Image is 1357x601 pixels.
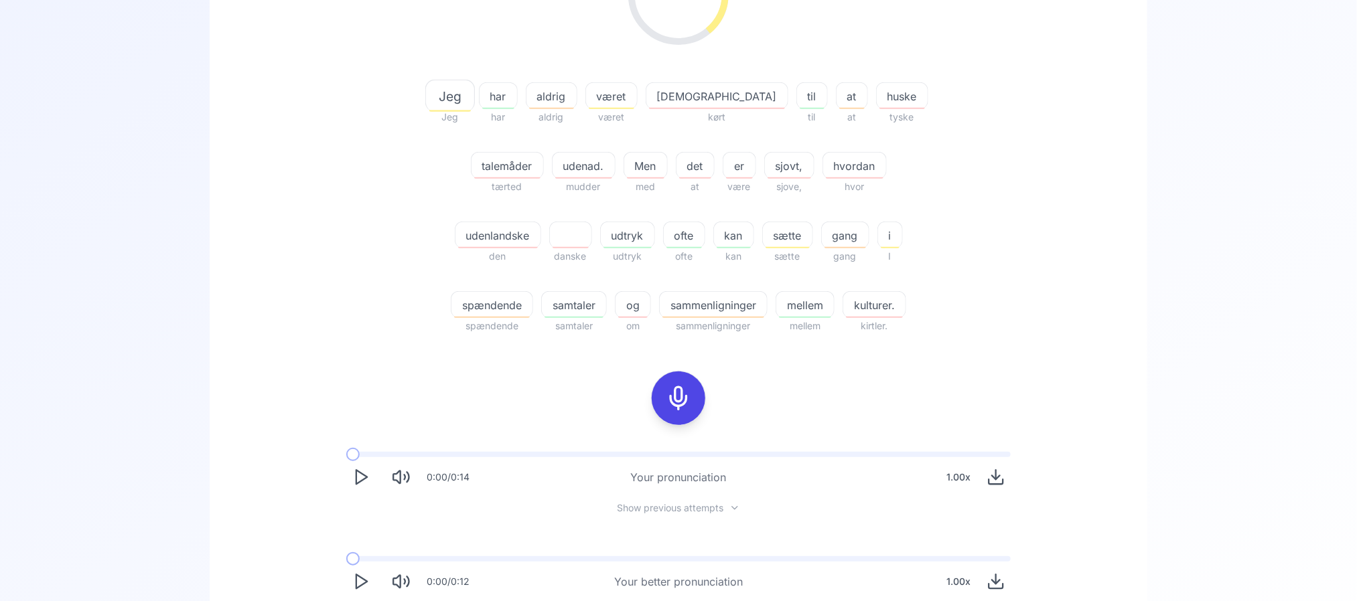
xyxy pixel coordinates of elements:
button: til [796,82,828,109]
span: at [836,109,868,125]
div: 0:00 / 0:14 [427,470,470,484]
span: været [585,109,638,125]
button: Download audio [981,567,1011,596]
button: mellem [776,291,835,318]
span: været [586,88,637,104]
button: udenad. [552,152,616,179]
span: aldrig [526,109,577,125]
span: kan [713,248,754,264]
span: hvor [823,179,887,195]
button: samtaler [541,291,607,318]
button: i [877,222,903,248]
span: gang [822,228,869,244]
button: hvordan [823,152,887,179]
button: Play [346,462,376,492]
span: sammenligninger [659,318,768,334]
div: Your pronunciation [631,469,727,485]
span: har [480,88,517,104]
span: og [616,297,650,313]
span: til [797,88,827,104]
span: tyske [876,109,928,125]
span: [DEMOGRAPHIC_DATA] [646,88,788,104]
span: at [837,88,867,104]
span: sammenligninger [660,297,767,313]
button: aldrig [526,82,577,109]
button: været [585,82,638,109]
button: ofte [663,222,705,248]
span: til [796,109,828,125]
button: huske [876,82,928,109]
button: spændende [451,291,533,318]
span: med [624,179,668,195]
button: talemåder [471,152,544,179]
button: [DEMOGRAPHIC_DATA] [646,82,788,109]
button: sjovt, [764,152,814,179]
span: mudder [552,179,616,195]
button: kan [713,222,754,248]
span: spændende [451,318,533,334]
span: gang [821,248,869,264]
span: er [723,158,756,174]
span: talemåder [472,158,543,174]
button: er [723,152,756,179]
span: kulturer. [843,297,906,313]
button: Show previous attempts [607,503,751,513]
span: det [676,158,714,174]
span: udenlandske [455,228,541,244]
span: ofte [663,248,705,264]
span: aldrig [526,88,577,104]
button: Jeg [429,82,471,109]
span: udtryk [600,248,655,264]
span: Jeg [429,109,471,125]
button: at [836,82,868,109]
div: 1.00 x [941,464,976,491]
button: Men [624,152,668,179]
span: i [878,228,902,244]
span: I [877,248,903,264]
span: udtryk [601,228,654,244]
span: huske [877,88,928,104]
span: udenad. [553,158,615,174]
span: tærted [471,179,544,195]
button: Play [346,567,376,596]
span: sætte [763,228,812,244]
span: Men [624,158,667,174]
span: sætte [762,248,813,264]
span: danske [549,248,592,264]
span: mellem [776,318,835,334]
span: sjove, [764,179,814,195]
button: Mute [386,567,416,596]
span: spændende [451,297,532,313]
button: og [615,291,651,318]
span: kirtler. [843,318,906,334]
button: sætte [762,222,813,248]
div: 0:00 / 0:12 [427,575,470,588]
span: samtaler [541,318,607,334]
span: kørt [646,109,788,125]
div: 1.00 x [941,568,976,595]
span: Show previous attempts [618,501,724,515]
span: om [615,318,651,334]
span: ofte [664,228,705,244]
span: samtaler [542,297,606,313]
button: Mute [386,462,416,492]
button: udtryk [600,222,655,248]
span: kan [714,228,754,244]
button: har [479,82,518,109]
button: gang [821,222,869,248]
button: kulturer. [843,291,906,318]
span: hvordan [823,158,886,174]
button: udenlandske [455,222,541,248]
span: mellem [776,297,834,313]
div: Your better pronunciation [614,574,743,590]
span: den [455,248,541,264]
span: har [479,109,518,125]
button: Download audio [981,462,1011,492]
button: sammenligninger [659,291,768,318]
span: Jeg [426,86,474,106]
span: være [723,179,756,195]
button: det [676,152,715,179]
span: at [676,179,715,195]
span: sjovt, [765,158,814,174]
